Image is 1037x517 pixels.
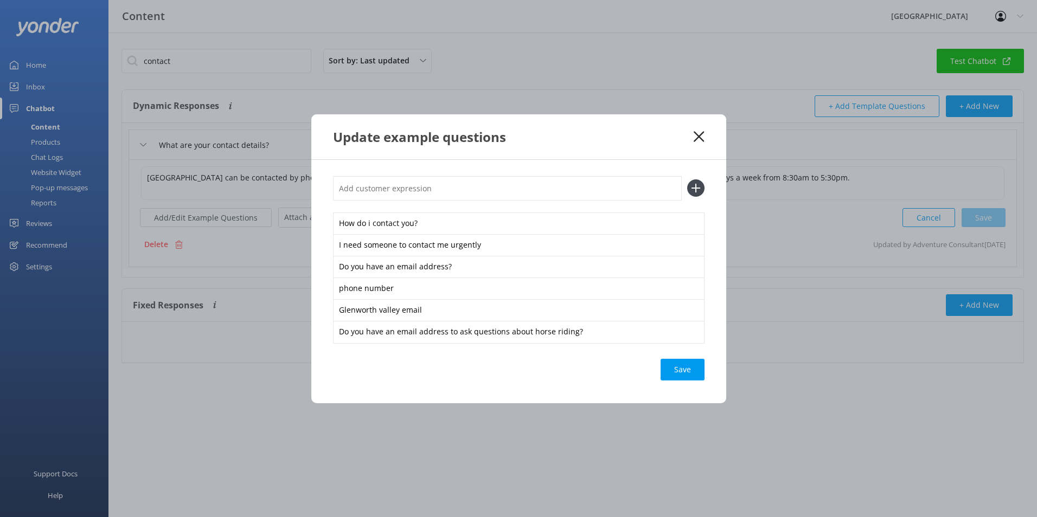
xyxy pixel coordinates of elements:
div: I need someone to contact me urgently [333,234,705,257]
div: Do you have an email address? [333,256,705,279]
button: Save [661,359,705,380]
button: Close [694,131,704,142]
input: Add customer expression [333,176,682,201]
div: Do you have an email address to ask questions about horse riding? [333,321,705,344]
div: How do i contact you? [333,212,705,235]
div: Glenworth valley email [333,299,705,322]
div: Update example questions [333,128,694,146]
div: phone number [333,277,705,300]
